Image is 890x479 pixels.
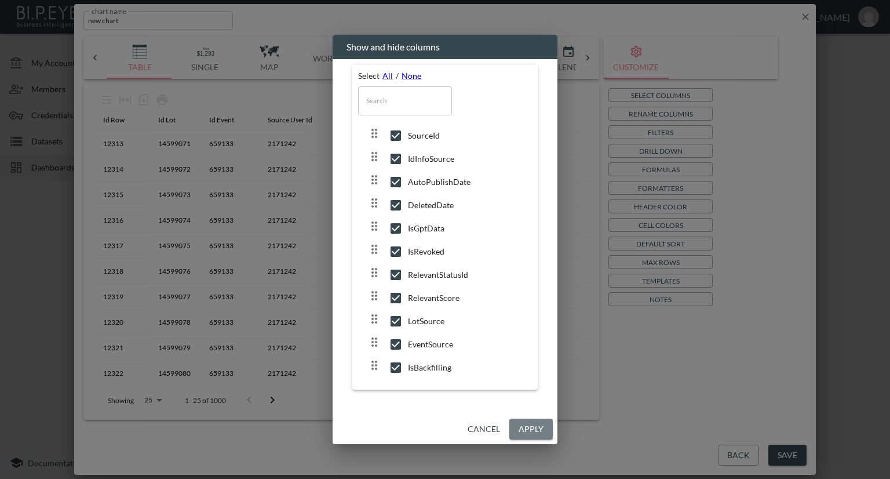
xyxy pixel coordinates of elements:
[408,339,523,350] span: EventSource
[463,419,505,440] button: Cancel
[358,86,452,115] input: Search
[408,130,523,141] span: SourceId
[408,315,523,327] span: LotSource
[509,419,553,440] button: Apply
[358,310,532,333] div: LotSourceLotSource
[382,71,393,81] a: All
[358,217,532,240] div: IsGptDataIsGptData
[408,246,523,257] span: IsRevoked
[408,269,523,281] span: RelevantStatusId
[358,124,532,147] div: SourceIdSourceId
[358,170,532,194] div: AutoPublishDateAutoPublishDate
[408,223,523,234] span: IsGptData
[408,176,523,188] span: AutoPublishDate
[358,147,532,170] div: IdInfoSourceIdInfoSource
[358,263,532,286] div: RelevantStatusIdRelevantStatusId
[408,153,523,165] span: IdInfoSource
[333,35,557,59] h2: Show and hide columns
[358,356,532,379] div: IsBackfillingIsBackfilling
[358,240,532,263] div: IsRevokedIsRevoked
[358,286,532,310] div: RelevantScoreRelevantScore
[358,194,532,217] div: DeletedDateDeletedDate
[408,292,523,304] span: RelevantScore
[408,199,523,211] span: DeletedDate
[358,333,532,356] div: EventSourceEventSource
[396,71,399,81] span: /
[402,71,421,81] a: None
[358,71,380,81] span: Select
[408,362,523,373] span: IsBackfilling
